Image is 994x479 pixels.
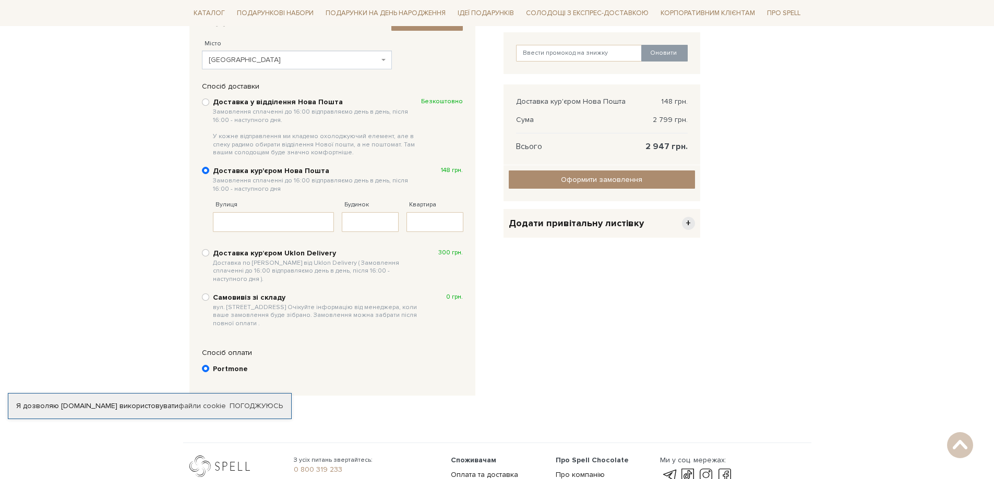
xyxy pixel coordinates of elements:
[561,175,642,184] span: Оформити замовлення
[556,470,605,479] a: Про компанію
[453,5,518,21] span: Ідеї подарунків
[682,217,695,230] span: +
[202,51,392,69] span: Львів
[451,456,496,464] span: Споживачам
[213,259,421,284] span: Доставка по [PERSON_NAME] від Uklon Delivery ( Замовлення сплаченні до 16:00 відправляємо день в ...
[763,5,805,21] span: Про Spell
[213,249,421,284] b: Доставка курʼєром Uklon Delivery
[294,456,438,465] span: З усіх питань звертайтесь:
[8,401,291,411] div: Я дозволяю [DOMAIN_NAME] використовувати
[656,4,759,22] a: Корпоративним клієнтам
[645,142,688,151] span: 2 947 грн.
[516,45,642,62] input: Ввести промокод на знижку
[197,348,468,358] div: Спосіб оплати
[451,470,518,479] a: Оплата та доставка
[516,115,534,125] span: Сума
[294,465,438,474] a: 0 800 319 233
[556,456,629,464] span: Про Spell Chocolate
[230,401,283,411] a: Погоджуюсь
[446,293,463,301] span: 0 грн.
[660,456,733,465] div: Ми у соц. мережах:
[321,5,450,21] span: Подарунки на День народження
[178,401,226,410] a: файли cookie
[215,200,237,210] label: Вулиця
[233,5,318,21] span: Подарункові набори
[441,166,463,175] span: 148 грн.
[653,115,688,125] span: 2 799 грн.
[213,166,421,193] b: Доставка кур'єром Нова Пошта
[213,97,421,157] b: Доставка у відділення Нова Пошта
[213,303,421,328] span: вул. [STREET_ADDRESS] Очікуйте інформацію від менеджера, коли ваше замовлення буде зібрано. Замов...
[213,177,421,193] span: Замовлення сплаченні до 16:00 відправляємо день в день, після 16:00 - наступного дня
[438,249,463,257] span: 300 грн.
[197,82,468,91] div: Спосіб доставки
[641,45,688,62] button: Оновити
[213,293,421,328] b: Самовивіз зі складу
[213,364,248,374] b: Portmone
[661,97,688,106] span: 148 грн.
[509,217,644,229] span: Додати привітальну листівку
[205,39,221,48] label: Місто
[516,142,542,151] span: Всього
[213,108,421,157] span: Замовлення сплаченні до 16:00 відправляємо день в день, після 16:00 - наступного дня. У кожне від...
[522,4,653,22] a: Солодощі з експрес-доставкою
[409,200,436,210] label: Квартира
[209,55,379,65] span: Львів
[189,5,229,21] span: Каталог
[516,97,626,106] span: Доставка кур'єром Нова Пошта
[344,200,369,210] label: Будинок
[421,97,463,106] span: Безкоштовно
